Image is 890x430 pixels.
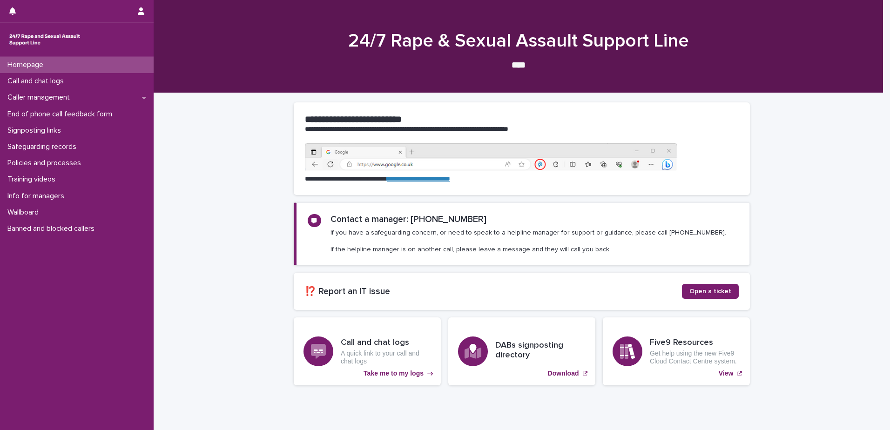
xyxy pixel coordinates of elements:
[330,228,726,254] p: If you have a safeguarding concern, or need to speak to a helpline manager for support or guidanc...
[603,317,750,385] a: View
[448,317,595,385] a: Download
[290,30,747,52] h1: 24/7 Rape & Sexual Assault Support Line
[4,208,46,217] p: Wallboard
[650,349,740,365] p: Get help using the new Five9 Cloud Contact Centre system.
[305,143,677,171] img: https%3A%2F%2Fcdn.document360.io%2F0deca9d6-0dac-4e56-9e8f-8d9979bfce0e%2FImages%2FDocumentation%...
[4,175,63,184] p: Training videos
[689,288,731,295] span: Open a ticket
[341,349,431,365] p: A quick link to your call and chat logs
[294,317,441,385] a: Take me to my logs
[650,338,740,348] h3: Five9 Resources
[548,370,579,377] p: Download
[4,224,102,233] p: Banned and blocked callers
[364,370,424,377] p: Take me to my logs
[4,60,51,69] p: Homepage
[4,126,68,135] p: Signposting links
[4,159,88,168] p: Policies and processes
[4,77,71,86] p: Call and chat logs
[4,93,77,102] p: Caller management
[4,192,72,201] p: Info for managers
[682,284,739,299] a: Open a ticket
[4,142,84,151] p: Safeguarding records
[495,341,586,361] h3: DABs signposting directory
[330,214,486,225] h2: Contact a manager: [PHONE_NUMBER]
[7,30,82,49] img: rhQMoQhaT3yELyF149Cw
[305,286,682,297] h2: ⁉️ Report an IT issue
[341,338,431,348] h3: Call and chat logs
[719,370,734,377] p: View
[4,110,120,119] p: End of phone call feedback form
